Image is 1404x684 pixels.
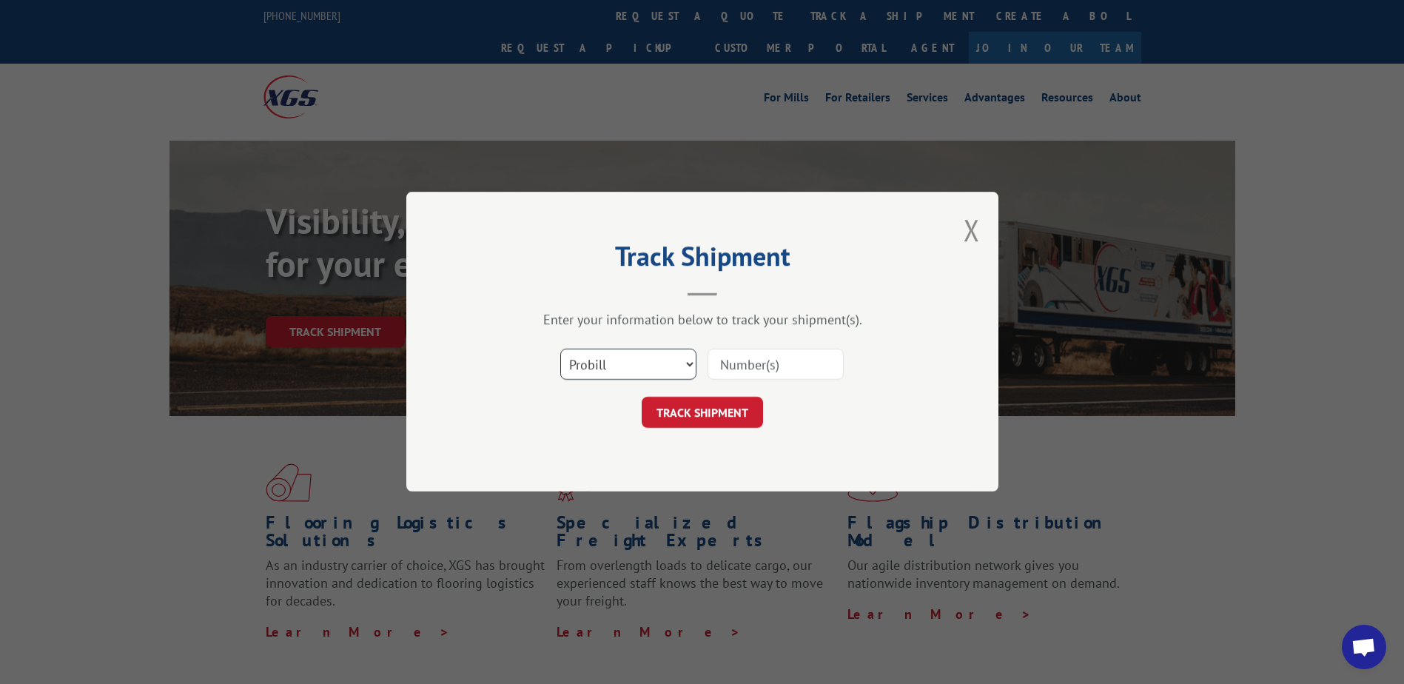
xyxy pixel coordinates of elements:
[708,349,844,380] input: Number(s)
[480,312,924,329] div: Enter your information below to track your shipment(s).
[964,210,980,249] button: Close modal
[1342,625,1386,669] div: Open chat
[480,246,924,274] h2: Track Shipment
[642,398,763,429] button: TRACK SHIPMENT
